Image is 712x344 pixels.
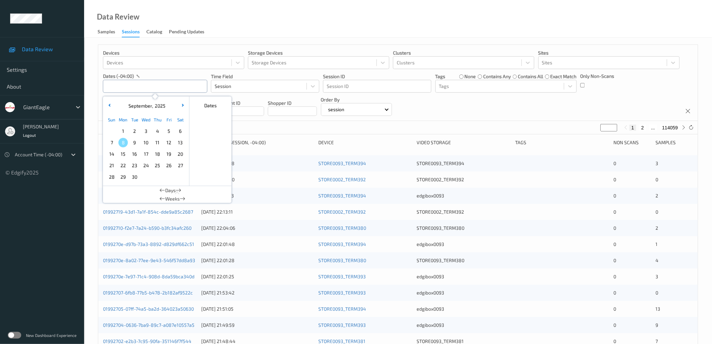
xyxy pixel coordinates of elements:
div: Choose Friday September 19 of 2025 [163,148,175,160]
span: 0 [613,338,616,344]
span: 0 [613,257,616,263]
div: Choose Wednesday October 01 of 2025 [140,171,152,183]
span: 6 [176,126,185,136]
p: Only Non-Scans [580,73,614,80]
div: STORE0093_TERM394 [417,160,510,167]
span: 0 [613,306,616,312]
a: 01992710-f2e7-7a24-b590-b3fc34afc260 [103,225,191,231]
div: Choose Tuesday September 30 of 2025 [129,171,140,183]
label: exact match [550,73,577,80]
span: 11 [153,138,162,147]
span: 27 [176,161,185,170]
div: Choose Sunday September 21 of 2025 [106,160,117,171]
div: Choose Tuesday September 09 of 2025 [129,137,140,148]
div: Pending Updates [169,28,204,37]
span: 16 [130,149,139,159]
p: Time Field [211,73,319,80]
div: edgibox0093 [417,241,510,248]
div: STORE0093_TERM380 [417,225,510,231]
div: Choose Thursday September 18 of 2025 [152,148,163,160]
div: Sat [175,114,186,125]
div: Choose Thursday September 11 of 2025 [152,137,163,148]
span: 2 [656,193,658,198]
a: 01992704-0636-7ba9-89c7-a087e10557a5 [103,322,194,328]
a: STORE0093_TERM393 [318,290,366,295]
button: 1 [630,125,636,131]
span: 13 [656,306,661,312]
div: Choose Friday September 05 of 2025 [163,125,175,137]
a: 01992702-e2b3-7c95-90fa-351146f7f544 [103,338,191,344]
div: Choose Friday September 12 of 2025 [163,137,175,148]
div: STORE0002_TERM392 [417,209,510,215]
span: 0 [613,290,616,295]
div: Wed [140,114,152,125]
div: Choose Thursday September 04 of 2025 [152,125,163,137]
div: edgibox0093 [417,306,510,312]
span: Weeks [165,195,180,202]
div: , [127,102,165,109]
div: Choose Thursday September 25 of 2025 [152,160,163,171]
div: Fri [163,114,175,125]
div: Mon [117,114,129,125]
span: 0 [656,290,658,295]
a: STORE0093_TERM393 [318,322,366,328]
div: Choose Saturday September 13 of 2025 [175,137,186,148]
span: 17 [141,149,151,159]
span: 4 [656,257,659,263]
a: STORE0002_TERM392 [318,209,366,215]
div: Choose Thursday October 02 of 2025 [152,171,163,183]
a: STORE0093_TERM380 [318,257,366,263]
span: Days [165,187,176,194]
span: 7 [107,138,116,147]
div: Choose Monday September 08 of 2025 [117,137,129,148]
span: 20 [176,149,185,159]
a: Sessions [122,27,146,37]
div: Choose Sunday August 31 of 2025 [106,125,117,137]
span: 0 [613,209,616,215]
div: Data Review [97,13,139,20]
span: 28 [107,172,116,182]
div: Choose Wednesday September 17 of 2025 [140,148,152,160]
div: Choose Tuesday September 02 of 2025 [129,125,140,137]
span: 19 [164,149,174,159]
div: edgibox0093 [417,289,510,296]
div: Choose Sunday September 07 of 2025 [106,137,117,148]
div: Choose Monday September 15 of 2025 [117,148,129,160]
span: 14 [107,149,116,159]
div: Choose Tuesday September 16 of 2025 [129,148,140,160]
div: Choose Saturday September 27 of 2025 [175,160,186,171]
p: Tags [435,73,446,80]
div: Choose Friday September 26 of 2025 [163,160,175,171]
div: Choose Wednesday September 10 of 2025 [140,137,152,148]
div: Timestamp (Session, -04:00) [201,139,314,146]
p: dates (-04:00) [103,73,134,80]
a: 0199270e-8a02-77ee-9e43-546f57dd8a93 [103,257,195,263]
div: [DATE] 22:01:28 [201,257,314,264]
span: 0 [613,225,616,231]
div: Choose Sunday September 14 of 2025 [106,148,117,160]
p: Sites [538,50,680,56]
span: 22 [118,161,128,170]
a: STORE0093_TERM380 [318,225,366,231]
div: Dates [189,99,232,112]
div: Choose Monday September 01 of 2025 [117,125,129,137]
div: [DATE] 22:13:11 [201,209,314,215]
div: Catalog [146,28,162,37]
div: Choose Monday September 29 of 2025 [117,171,129,183]
span: 0 [613,160,616,166]
span: 3 [141,126,151,136]
div: Thu [152,114,163,125]
a: 0199270e-7e97-71c4-908d-8da59bca340d [103,274,194,279]
span: 3 [656,160,658,166]
div: Video Storage [417,139,510,146]
div: Samples [98,28,115,37]
div: Choose Wednesday September 03 of 2025 [140,125,152,137]
a: STORE0093_TERM394 [318,193,366,198]
span: 21 [107,161,116,170]
label: none [465,73,476,80]
p: Shopper ID [268,100,317,106]
a: STORE0093_TERM381 [318,338,365,344]
div: STORE0093_TERM380 [417,257,510,264]
div: edgibox0093 [417,322,510,329]
a: STORE0093_TERM394 [318,306,366,312]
